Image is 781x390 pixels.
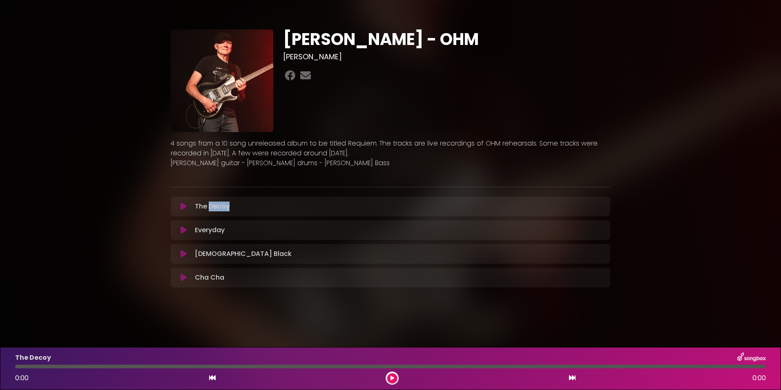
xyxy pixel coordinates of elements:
h1: [PERSON_NAME] - OHM [283,29,610,49]
p: Everyday [195,225,225,235]
p: The Decoy [195,202,230,211]
img: pDVBrwh7RPKHHeJLn922 [171,29,273,132]
h3: [PERSON_NAME] [283,52,610,61]
p: Cha Cha [195,273,224,282]
p: [DEMOGRAPHIC_DATA] Black [195,249,292,259]
p: [PERSON_NAME] guitar - [PERSON_NAME] drums - [PERSON_NAME] Bass [171,158,610,168]
p: 4 songs from a 10 song unreleased album to be titled Requiem. The tracks are live recordings of O... [171,139,610,158]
